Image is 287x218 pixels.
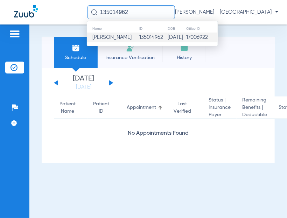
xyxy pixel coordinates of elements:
[252,184,287,218] iframe: Chat Widget
[9,30,20,38] img: hamburger-icon
[54,129,262,138] div: No Appointments Found
[127,104,156,111] div: Appointment
[167,33,186,42] td: [DATE]
[242,111,267,119] span: Deductible
[203,97,237,119] th: Status |
[59,100,82,115] div: Patient Name
[63,84,105,91] a: [DATE]
[186,33,218,42] td: 17006922
[59,100,76,115] div: Patient Name
[103,54,157,61] span: Insurance Verification
[92,35,132,40] span: [PERSON_NAME]
[91,9,97,15] img: Search Icon
[87,25,139,33] th: Name
[174,100,191,115] div: Last Verified
[127,104,162,111] div: Appointment
[174,100,197,115] div: Last Verified
[87,5,175,19] input: Search for patients
[72,44,80,52] img: Schedule
[237,97,273,119] th: Remaining Benefits |
[175,9,279,16] span: [PERSON_NAME] - [GEOGRAPHIC_DATA]
[168,54,201,61] span: History
[209,104,231,119] span: Insurance Payer
[139,33,167,42] td: 135014962
[139,25,167,33] th: ID
[180,44,189,52] img: History
[126,44,134,52] img: Manual Insurance Verification
[63,75,105,91] li: [DATE]
[186,25,218,33] th: Office ID
[14,5,38,17] img: Zuub Logo
[167,25,186,33] th: DOB
[93,100,115,115] div: Patient ID
[59,54,92,61] span: Schedule
[93,100,109,115] div: Patient ID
